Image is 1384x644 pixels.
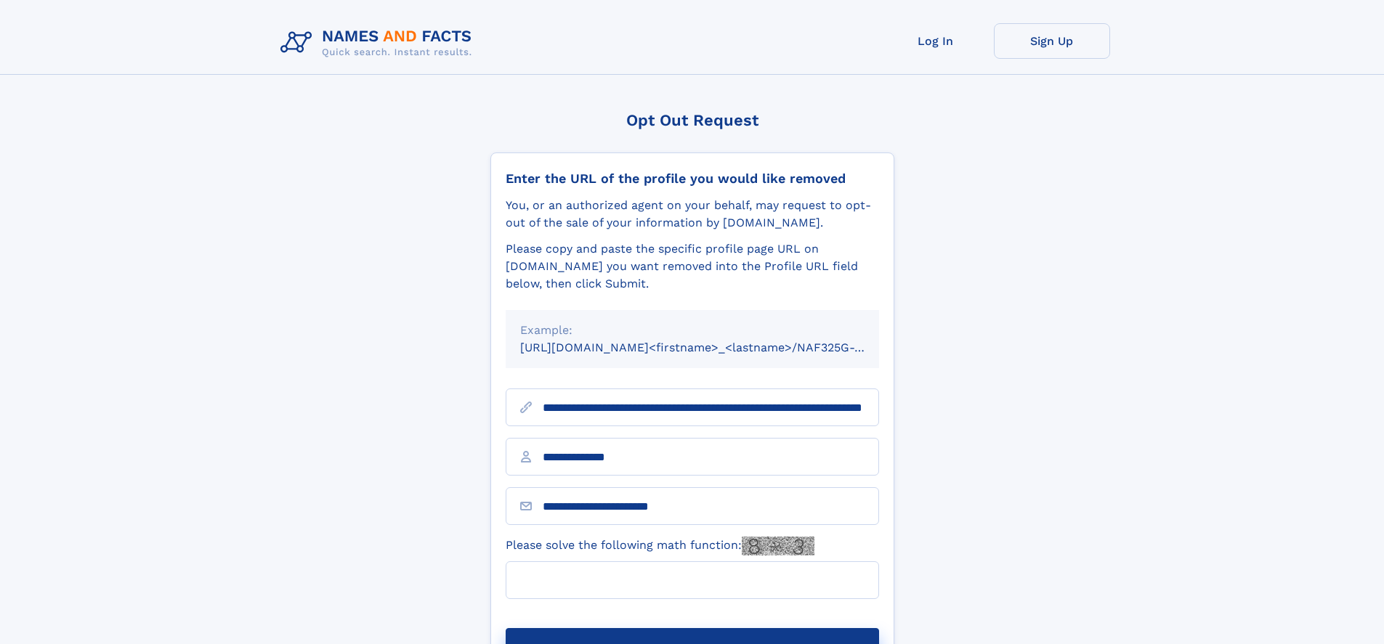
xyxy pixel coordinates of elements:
div: Example: [520,322,865,339]
a: Log In [878,23,994,59]
label: Please solve the following math function: [506,537,814,555]
div: You, or an authorized agent on your behalf, may request to opt-out of the sale of your informatio... [506,197,879,232]
div: Opt Out Request [490,111,894,129]
small: [URL][DOMAIN_NAME]<firstname>_<lastname>/NAF325G-xxxxxxxx [520,341,907,354]
div: Enter the URL of the profile you would like removed [506,171,879,187]
a: Sign Up [994,23,1110,59]
div: Please copy and paste the specific profile page URL on [DOMAIN_NAME] you want removed into the Pr... [506,240,879,293]
img: Logo Names and Facts [275,23,484,62]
